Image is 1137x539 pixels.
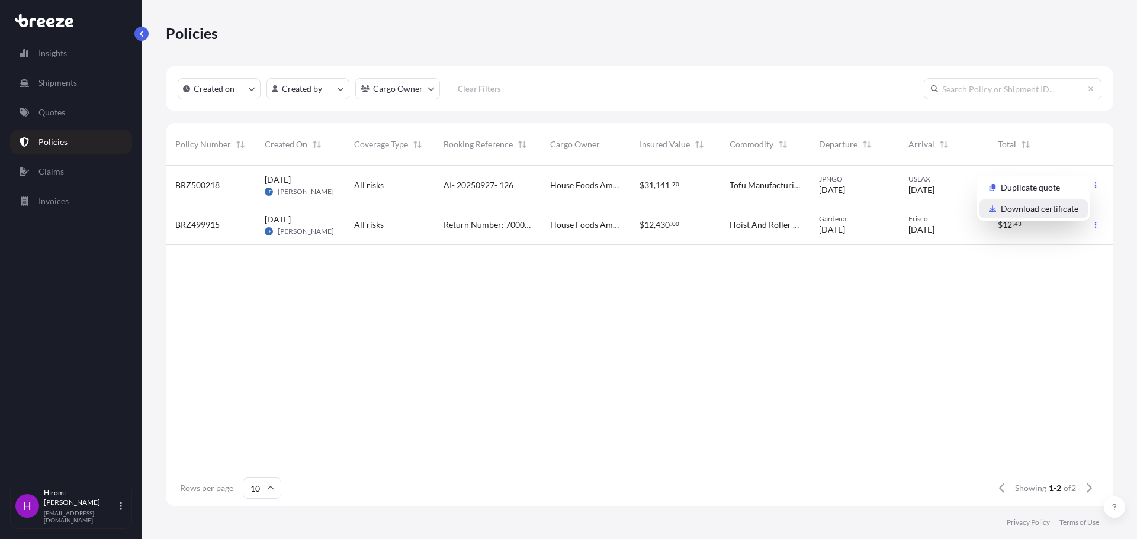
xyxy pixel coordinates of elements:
a: Download certificate [979,199,1088,218]
div: Actions [977,176,1090,221]
a: Duplicate quote [979,178,1088,197]
p: Download certificate [1001,203,1078,215]
p: Policies [166,24,219,43]
p: Duplicate quote [1001,182,1060,193]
